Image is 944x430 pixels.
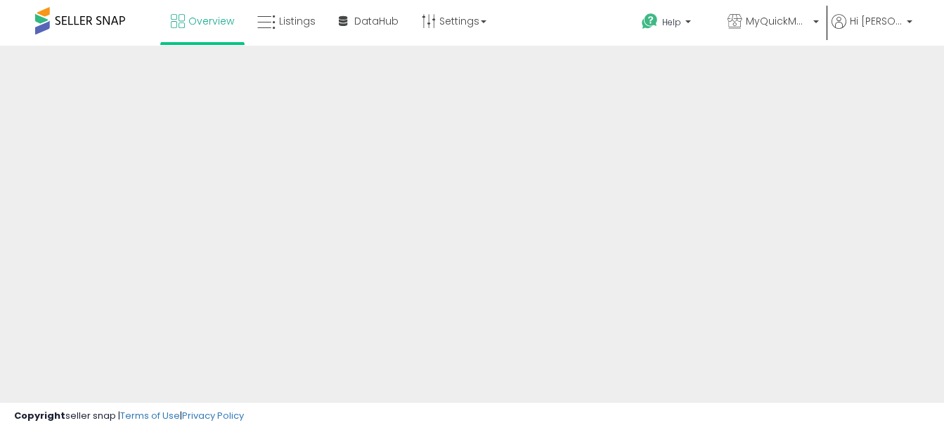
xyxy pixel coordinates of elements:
[746,14,809,28] span: MyQuickMart
[120,409,180,422] a: Terms of Use
[14,409,65,422] strong: Copyright
[631,2,715,46] a: Help
[279,14,316,28] span: Listings
[832,14,912,46] a: Hi [PERSON_NAME]
[188,14,234,28] span: Overview
[641,13,659,30] i: Get Help
[182,409,244,422] a: Privacy Policy
[662,16,681,28] span: Help
[354,14,399,28] span: DataHub
[14,410,244,423] div: seller snap | |
[850,14,903,28] span: Hi [PERSON_NAME]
